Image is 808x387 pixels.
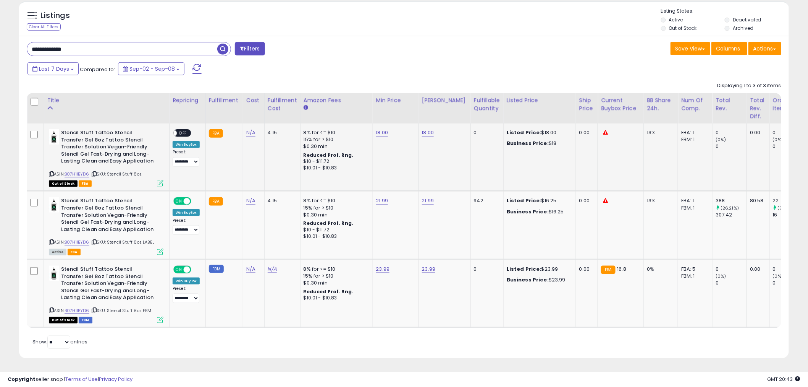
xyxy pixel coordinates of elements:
[773,211,804,218] div: 16
[376,129,388,137] a: 18.00
[750,96,766,120] div: Total Rev. Diff.
[61,197,154,235] b: Stencil Stuff Tattoo Stencil Transfer Gel 8oz Tattoo Stencil Transfer Solution Vegan-Friendly Ste...
[617,265,627,273] span: 16.8
[79,317,92,324] span: FBM
[90,307,152,314] span: | SKU: Stencil Stuff 8oz FBM
[246,96,261,104] div: Cost
[304,104,308,111] small: Amazon Fees.
[190,198,202,205] span: OFF
[49,197,59,213] img: 31NtsAFv78L._SL40_.jpg
[601,266,615,274] small: FBA
[579,96,595,112] div: Ship Price
[61,129,154,167] b: Stencil Stuff Tattoo Stencil Transfer Gel 8oz Tattoo Stencil Transfer Solution Vegan-Friendly Ste...
[681,136,706,143] div: FBM: 1
[507,208,549,215] b: Business Price:
[8,376,36,383] strong: Copyright
[246,197,255,205] a: N/A
[721,205,739,211] small: (26.21%)
[27,23,61,31] div: Clear All Filters
[750,129,764,136] div: 0.00
[507,129,570,136] div: $18.00
[647,197,672,204] div: 13%
[304,220,354,226] b: Reduced Prof. Rng.
[647,266,672,273] div: 0%
[173,96,202,104] div: Repricing
[79,180,92,187] span: FBA
[49,266,59,281] img: 31NtsAFv78L._SL40_.jpg
[474,197,498,204] div: 942
[716,197,747,204] div: 388
[716,266,747,273] div: 0
[49,197,163,254] div: ASIN:
[507,266,570,273] div: $23.99
[90,171,142,177] span: | SKU: Stencil Stuff 8oz
[40,10,70,21] h5: Listings
[507,208,570,215] div: $16.25
[422,129,434,137] a: 18.00
[304,266,367,273] div: 8% for <= $10
[65,307,89,314] a: B07H11BYD6
[376,197,388,205] a: 21.99
[422,197,434,205] a: 21.99
[716,143,747,150] div: 0
[173,141,200,148] div: Win BuyBox
[304,158,367,165] div: $10 - $11.72
[304,227,367,233] div: $10 - $11.72
[716,211,747,218] div: 307.42
[304,288,354,295] b: Reduced Prof. Rng.
[129,65,175,73] span: Sep-02 - Sep-08
[304,273,367,280] div: 15% for > $10
[27,62,79,75] button: Last 7 Days
[716,273,726,279] small: (0%)
[268,197,294,204] div: 4.15
[681,266,706,273] div: FBA: 5
[376,96,415,104] div: Min Price
[304,129,367,136] div: 8% for <= $10
[268,129,294,136] div: 4.15
[49,266,163,322] div: ASIN:
[750,197,764,204] div: 80.58
[474,129,498,136] div: 0
[246,129,255,137] a: N/A
[61,266,154,303] b: Stencil Stuff Tattoo Stencil Transfer Gel 8oz Tattoo Stencil Transfer Solution Vegan-Friendly Ste...
[507,197,541,204] b: Listed Price:
[669,25,697,31] label: Out of Stock
[268,265,277,273] a: N/A
[304,143,367,150] div: $0.30 min
[174,198,184,205] span: ON
[65,171,89,177] a: B07H11BYD6
[773,96,801,112] div: Ordered Items
[173,286,200,303] div: Preset:
[304,96,370,104] div: Amazon Fees
[49,180,78,187] span: All listings that are currently out of stock and unavailable for purchase on Amazon
[474,96,500,112] div: Fulfillable Quantity
[422,265,436,273] a: 23.99
[716,96,743,112] div: Total Rev.
[507,140,570,147] div: $18
[32,338,87,346] span: Show: entries
[304,136,367,143] div: 15% for > $10
[49,317,78,324] span: All listings that are currently out of stock and unavailable for purchase on Amazon
[99,376,133,383] a: Privacy Policy
[209,265,224,273] small: FBM
[716,45,740,52] span: Columns
[209,96,240,104] div: Fulfillment
[647,129,672,136] div: 13%
[268,96,297,112] div: Fulfillment Cost
[671,42,710,55] button: Save View
[174,267,184,273] span: ON
[474,266,498,273] div: 0
[173,278,200,285] div: Win BuyBox
[8,376,133,383] div: seller snap | |
[246,265,255,273] a: N/A
[773,280,804,286] div: 0
[90,239,154,245] span: | SKU: Stencil Stuff 8oz LABEL
[39,65,69,73] span: Last 7 Days
[748,42,781,55] button: Actions
[718,82,781,89] div: Displaying 1 to 3 of 3 items
[773,137,784,143] small: (0%)
[681,205,706,211] div: FBM: 1
[177,130,189,137] span: OFF
[173,218,200,235] div: Preset:
[669,16,683,23] label: Active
